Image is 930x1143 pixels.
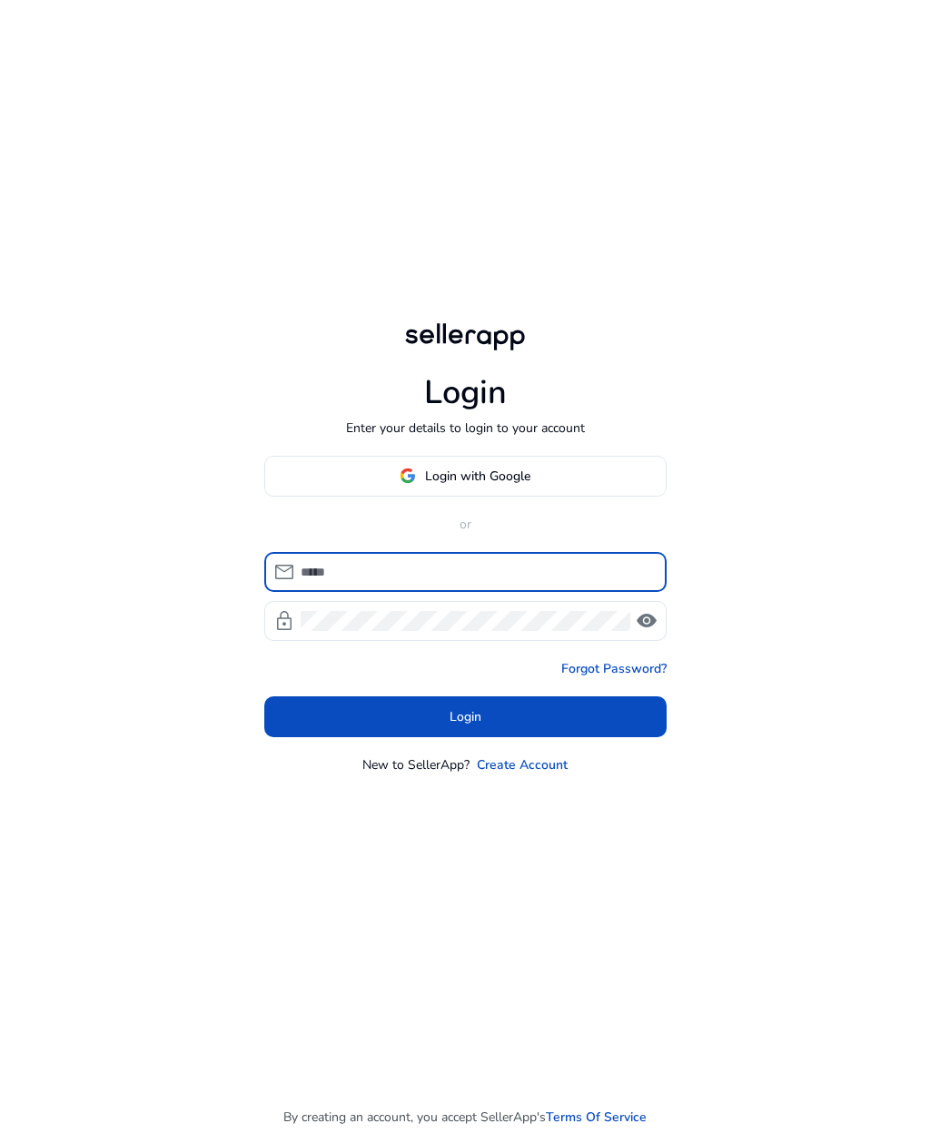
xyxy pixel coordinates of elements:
[477,755,568,774] a: Create Account
[561,659,667,678] a: Forgot Password?
[264,456,667,497] button: Login with Google
[636,610,658,632] span: visibility
[273,561,295,583] span: mail
[425,467,530,486] span: Login with Google
[264,515,667,534] p: or
[264,696,667,737] button: Login
[450,707,481,726] span: Login
[546,1108,647,1127] a: Terms Of Service
[362,755,470,774] p: New to SellerApp?
[400,468,416,484] img: google-logo.svg
[346,419,585,438] p: Enter your details to login to your account
[273,610,295,632] span: lock
[424,373,507,412] h1: Login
